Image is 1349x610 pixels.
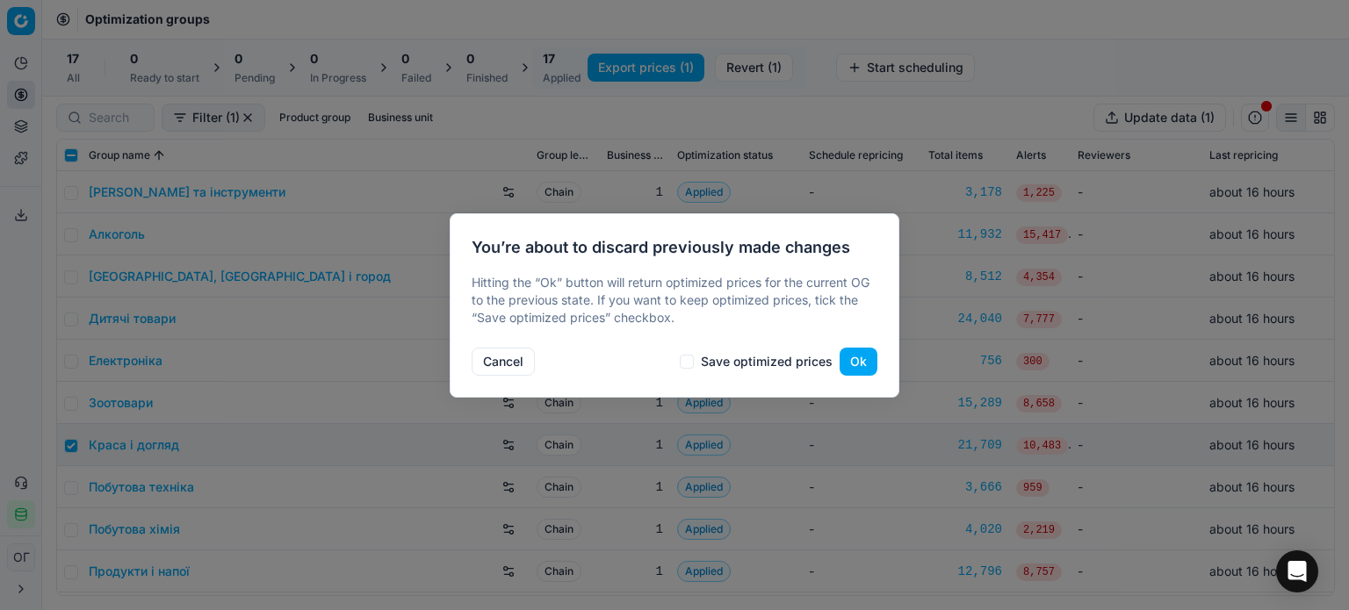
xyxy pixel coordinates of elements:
[840,348,877,376] button: Ok
[472,274,877,327] p: Hitting the “Ok” button will return optimized prices for the current OG to the previous state. If...
[701,355,833,368] label: Save optimized prices
[472,348,535,376] button: Cancel
[472,235,877,260] h2: You’re about to discard previously made changes
[680,355,694,369] input: Save optimized prices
